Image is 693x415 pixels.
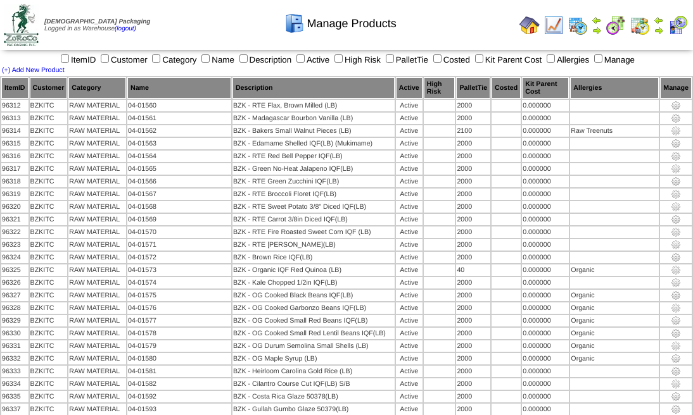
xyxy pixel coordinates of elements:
[1,239,29,251] td: 96323
[456,340,490,352] td: 2000
[456,100,490,111] td: 2000
[547,54,555,63] input: Allergies
[660,77,692,99] th: Manage
[568,15,588,35] img: calendarprod.gif
[456,113,490,124] td: 2000
[522,163,569,175] td: 0.000000
[30,302,68,314] td: BZKITC
[570,340,659,352] td: Organic
[397,342,422,350] div: Active
[30,125,68,137] td: BZKITC
[334,54,343,63] input: High Risk
[68,77,126,99] th: Category
[1,163,29,175] td: 96317
[522,328,569,339] td: 0.000000
[671,240,681,250] img: settings.gif
[671,341,681,351] img: settings.gif
[68,315,126,326] td: RAW MATERIAL
[456,328,490,339] td: 2000
[456,138,490,149] td: 2000
[522,189,569,200] td: 0.000000
[397,254,422,261] div: Active
[522,302,569,314] td: 0.000000
[671,177,681,187] img: settings.gif
[237,55,292,65] label: Description
[232,176,395,187] td: BZK - RTE Green Zucchini IQF(LB)
[232,113,395,124] td: BZK - Madagascar Bourbon Vanilla (LB)
[232,302,395,314] td: BZK - OG Cooked Garbonzo Beans IQF(LB)
[522,239,569,251] td: 0.000000
[127,353,231,364] td: 04-01580
[232,378,395,390] td: BZK - Cilantro Course Cut IQF(LB) S/B
[30,340,68,352] td: BZKITC
[397,203,422,211] div: Active
[127,77,231,99] th: Name
[1,290,29,301] td: 96327
[2,66,65,74] a: (+) Add New Product
[1,378,29,390] td: 96334
[1,302,29,314] td: 96328
[127,252,231,263] td: 04-01572
[570,315,659,326] td: Organic
[44,18,150,32] span: Logged in as Warehouse
[30,163,68,175] td: BZKITC
[127,176,231,187] td: 04-01566
[431,55,470,65] label: Costed
[232,77,395,99] th: Description
[149,55,196,65] label: Category
[544,15,564,35] img: line_graph.gif
[30,138,68,149] td: BZKITC
[671,101,681,111] img: settings.gif
[30,189,68,200] td: BZKITC
[522,378,569,390] td: 0.000000
[1,100,29,111] td: 96312
[1,214,29,225] td: 96321
[671,354,681,364] img: settings.gif
[570,302,659,314] td: Organic
[522,404,569,415] td: 0.000000
[456,176,490,187] td: 2000
[570,125,659,137] td: Raw Treenuts
[456,353,490,364] td: 2000
[570,264,659,276] td: Organic
[456,378,490,390] td: 2000
[522,214,569,225] td: 0.000000
[522,151,569,162] td: 0.000000
[101,54,109,63] input: Customer
[397,317,422,325] div: Active
[1,264,29,276] td: 96325
[671,290,681,300] img: settings.gif
[456,226,490,238] td: 2000
[522,391,569,402] td: 0.000000
[127,264,231,276] td: 04-01573
[232,239,395,251] td: BZK - RTE [PERSON_NAME](LB)
[30,113,68,124] td: BZKITC
[30,353,68,364] td: BZKITC
[544,55,589,65] label: Allergies
[127,328,231,339] td: 04-01578
[456,391,490,402] td: 2000
[127,302,231,314] td: 04-01576
[456,277,490,288] td: 2000
[522,226,569,238] td: 0.000000
[232,100,395,111] td: BZK - RTE Flax, Brown Milled (LB)
[232,340,395,352] td: BZK - OG Durum Semolina Small Shells (LB)
[671,252,681,263] img: settings.gif
[671,379,681,389] img: settings.gif
[68,151,126,162] td: RAW MATERIAL
[127,315,231,326] td: 04-01577
[68,404,126,415] td: RAW MATERIAL
[44,18,150,25] span: [DEMOGRAPHIC_DATA] Packaging
[307,17,397,30] span: Manage Products
[199,55,234,65] label: Name
[456,214,490,225] td: 2000
[232,264,395,276] td: BZK - Organic IQF Red Quinoa (LB)
[397,127,422,135] div: Active
[671,189,681,199] img: settings.gif
[456,125,490,137] td: 2100
[456,151,490,162] td: 2000
[397,368,422,375] div: Active
[671,113,681,123] img: settings.gif
[68,378,126,390] td: RAW MATERIAL
[522,201,569,213] td: 0.000000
